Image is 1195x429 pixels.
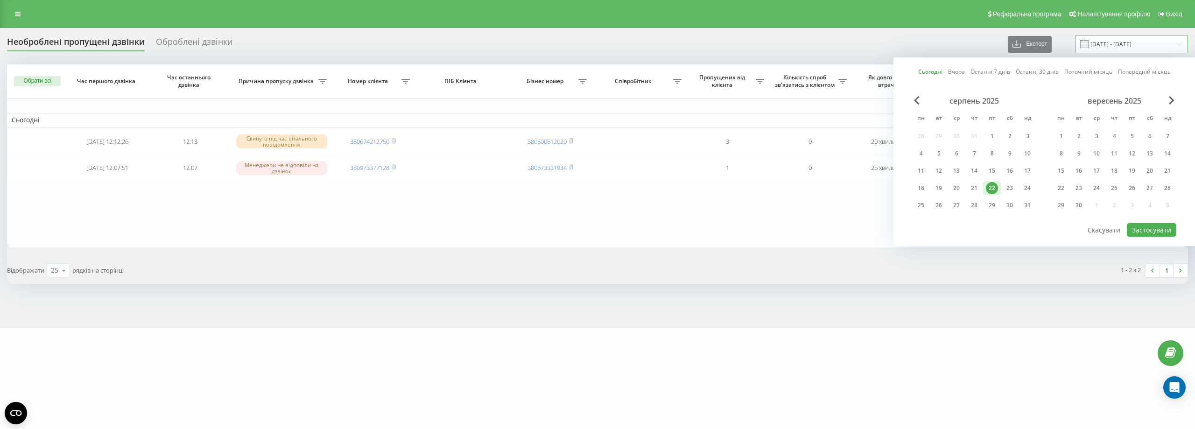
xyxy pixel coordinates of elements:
div: сб 13 вер 2025 р. [1141,147,1159,161]
div: 3 [1090,130,1103,142]
div: 20 [1144,165,1156,177]
button: Open CMP widget [5,402,27,424]
div: 15 [986,165,998,177]
div: пн 22 вер 2025 р. [1052,181,1070,195]
abbr: понеділок [914,112,928,126]
div: пт 5 вер 2025 р. [1123,129,1141,143]
div: 21 [1161,165,1174,177]
div: 5 [1126,130,1138,142]
div: 29 [986,199,998,211]
abbr: середа [1090,112,1104,126]
div: пн 1 вер 2025 р. [1052,129,1070,143]
div: 23 [1004,182,1016,194]
div: 28 [968,199,980,211]
div: вт 16 вер 2025 р. [1070,164,1088,178]
div: чт 21 серп 2025 р. [965,181,983,195]
div: чт 18 вер 2025 р. [1105,164,1123,178]
div: 8 [1055,148,1067,160]
div: чт 7 серп 2025 р. [965,147,983,161]
abbr: понеділок [1054,112,1068,126]
div: 26 [933,199,945,211]
div: ср 17 вер 2025 р. [1088,164,1105,178]
span: Відображати [7,266,44,274]
div: 9 [1073,148,1085,160]
div: нд 24 серп 2025 р. [1019,181,1036,195]
div: 15 [1055,165,1067,177]
td: 1 [686,155,769,180]
td: 3 [686,129,769,154]
div: 16 [1004,165,1016,177]
div: 5 [933,148,945,160]
div: вт 12 серп 2025 р. [930,164,948,178]
span: Вихід [1166,10,1182,18]
a: 380673331934 [527,163,567,172]
div: нд 3 серп 2025 р. [1019,129,1036,143]
div: нд 17 серп 2025 р. [1019,164,1036,178]
button: Скасувати [1083,223,1125,237]
div: 1 [1055,130,1067,142]
td: 20 хвилин тому [851,129,934,154]
span: Реферальна програма [993,10,1061,18]
span: Час першого дзвінка [74,77,140,85]
div: пт 15 серп 2025 р. [983,164,1001,178]
td: 12:13 [149,129,232,154]
td: 12:07 [149,155,232,180]
abbr: вівторок [1072,112,1086,126]
div: 12 [1126,148,1138,160]
div: нд 21 вер 2025 р. [1159,164,1176,178]
div: ср 6 серп 2025 р. [948,147,965,161]
div: 11 [1108,148,1120,160]
div: сб 30 серп 2025 р. [1001,198,1019,212]
div: 12 [933,165,945,177]
div: пн 15 вер 2025 р. [1052,164,1070,178]
div: 16 [1073,165,1085,177]
span: Причина пропуску дзвінка [236,77,318,85]
a: 380973377128 [350,163,389,172]
div: пн 4 серп 2025 р. [912,147,930,161]
div: Оброблені дзвінки [156,37,232,51]
div: ср 10 вер 2025 р. [1088,147,1105,161]
div: 7 [968,148,980,160]
div: пн 8 вер 2025 р. [1052,147,1070,161]
div: 6 [1144,130,1156,142]
abbr: субота [1003,112,1017,126]
div: 19 [933,182,945,194]
div: 11 [915,165,927,177]
div: Необроблені пропущені дзвінки [7,37,145,51]
button: Застосувати [1127,223,1176,237]
abbr: середа [949,112,963,126]
div: сб 2 серп 2025 р. [1001,129,1019,143]
a: Останні 30 днів [1016,67,1059,76]
abbr: субота [1143,112,1157,126]
a: Поточний місяць [1064,67,1112,76]
div: пт 26 вер 2025 р. [1123,181,1141,195]
div: 14 [1161,148,1174,160]
div: вт 9 вер 2025 р. [1070,147,1088,161]
span: Співробітник [596,77,673,85]
div: 1 [986,130,998,142]
div: 28 [1161,182,1174,194]
span: Пропущених від клієнта [691,74,756,88]
div: 24 [1021,182,1033,194]
div: 22 [986,182,998,194]
div: 20 [950,182,963,194]
div: пт 8 серп 2025 р. [983,147,1001,161]
div: сб 20 вер 2025 р. [1141,164,1159,178]
div: 3 [1021,130,1033,142]
span: Кількість спроб зв'язатись з клієнтом [773,74,838,88]
div: нд 31 серп 2025 р. [1019,198,1036,212]
div: сб 23 серп 2025 р. [1001,181,1019,195]
div: 10 [1021,148,1033,160]
td: [DATE] 12:12:26 [66,129,149,154]
span: Previous Month [914,96,920,105]
div: вт 23 вер 2025 р. [1070,181,1088,195]
span: Next Month [1169,96,1174,105]
span: рядків на сторінці [72,266,124,274]
div: пн 25 серп 2025 р. [912,198,930,212]
span: Налаштування профілю [1077,10,1150,18]
div: Open Intercom Messenger [1163,376,1186,399]
td: Сьогодні [7,113,1188,127]
span: Як довго дзвінок втрачено [860,74,926,88]
span: Бізнес номер [513,77,578,85]
div: пн 11 серп 2025 р. [912,164,930,178]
